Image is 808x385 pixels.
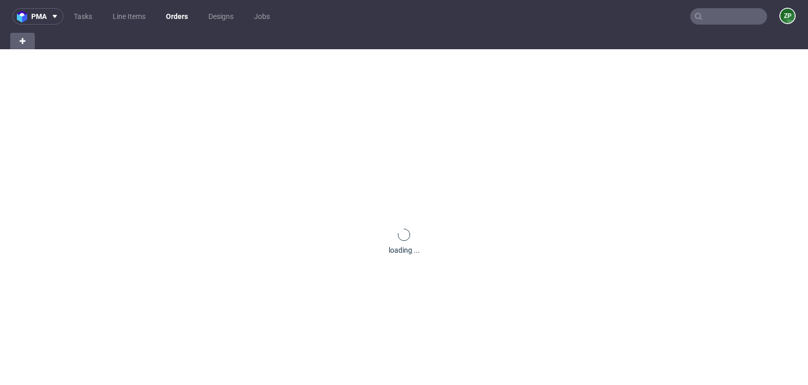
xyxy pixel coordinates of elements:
figcaption: ZP [780,9,795,23]
a: Jobs [248,8,276,25]
a: Orders [160,8,194,25]
a: Tasks [68,8,98,25]
img: logo [17,11,31,23]
div: loading ... [389,245,420,255]
span: pma [31,13,47,20]
a: Line Items [107,8,152,25]
button: pma [12,8,63,25]
a: Designs [202,8,240,25]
